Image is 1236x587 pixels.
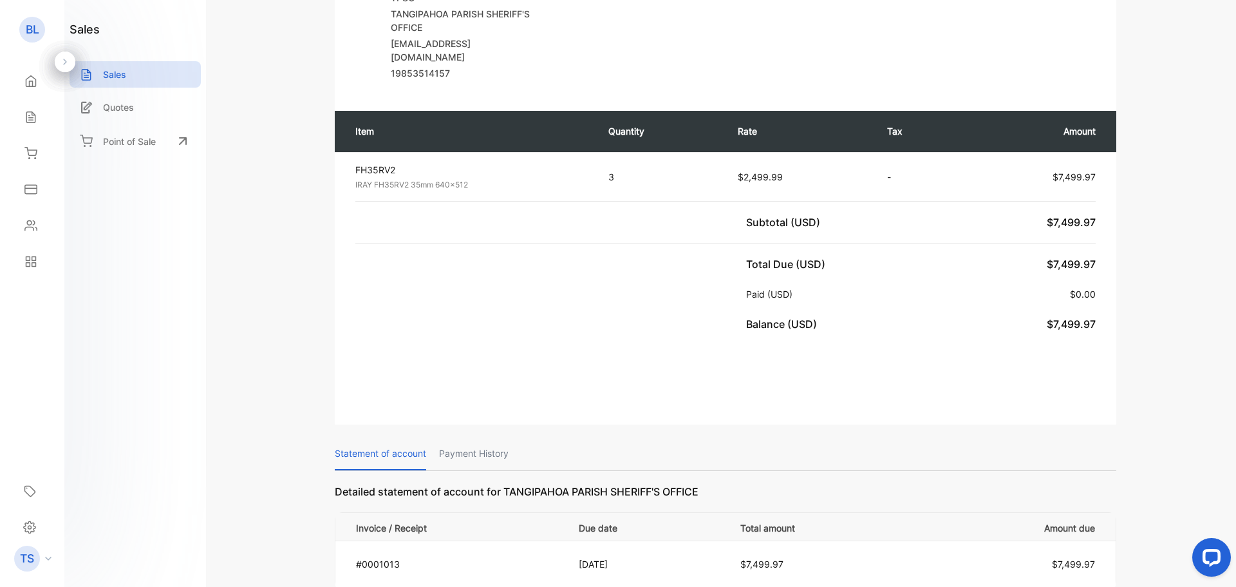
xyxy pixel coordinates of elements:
[887,170,948,184] p: -
[887,124,948,138] p: Tax
[391,37,539,64] p: [EMAIL_ADDRESS][DOMAIN_NAME]
[608,124,713,138] p: Quantity
[579,519,713,535] p: Due date
[738,124,861,138] p: Rate
[355,179,585,191] p: IRAY FH35RV2 35mm 640x512
[746,316,822,332] p: Balance (USD)
[356,519,563,535] p: Invoice / Receipt
[1052,559,1095,570] span: $7,499.97
[356,557,563,571] p: #0001013
[740,559,783,570] span: $7,499.97
[1047,258,1096,271] span: $7,499.97
[746,287,798,301] p: Paid (USD)
[746,215,825,230] p: Subtotal (USD)
[608,170,713,184] p: 3
[1047,318,1096,331] span: $7,499.97
[746,256,830,272] p: Total Due (USD)
[579,557,713,571] p: [DATE]
[973,124,1096,138] p: Amount
[355,124,583,138] p: Item
[1070,289,1096,300] span: $0.00
[70,94,201,120] a: Quotes
[103,101,134,114] p: Quotes
[355,163,585,177] p: FH35RV2
[70,61,201,88] a: Sales
[335,484,1116,512] p: Detailed statement of account for TANGIPAHOA PARISH SHERIFF'S OFFICE
[70,127,201,155] a: Point of Sale
[391,7,539,34] p: TANGIPAHOA PARISH SHERIFF'S OFFICE
[20,550,34,567] p: TS
[26,21,39,38] p: BL
[391,66,539,80] p: 19853514157
[70,21,100,38] h1: sales
[1182,533,1236,587] iframe: LiveChat chat widget
[740,519,915,535] p: Total amount
[1053,171,1096,182] span: $7,499.97
[103,68,126,81] p: Sales
[439,438,509,470] p: Payment History
[1047,216,1096,229] span: $7,499.97
[738,171,783,182] span: $2,499.99
[335,438,426,470] p: Statement of account
[931,519,1095,535] p: Amount due
[103,135,156,148] p: Point of Sale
